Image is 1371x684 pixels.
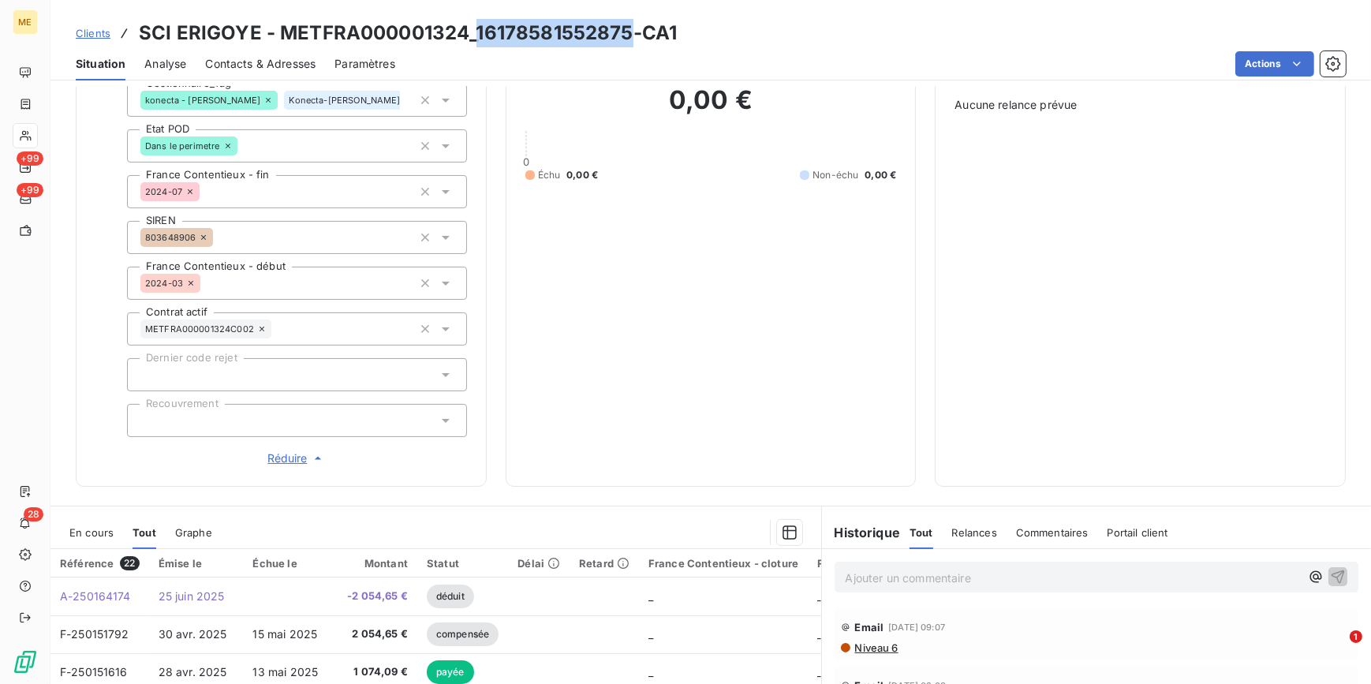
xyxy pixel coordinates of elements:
[427,622,499,646] span: compensée
[517,557,560,570] div: Délai
[817,557,925,570] div: Facture / Echéancier
[1235,51,1314,77] button: Actions
[648,557,798,570] div: France Contentieux - cloture
[127,450,467,467] button: Réduire
[910,526,933,539] span: Tout
[954,97,1326,113] span: Aucune relance prévue
[1108,526,1168,539] span: Portail client
[347,557,408,570] div: Montant
[139,19,677,47] h3: SCI ERIGOYE - METFRA000001324_16178581552875-CA1
[145,233,196,242] span: 803648906
[822,523,901,542] h6: Historique
[60,556,140,570] div: Référence
[855,621,884,634] span: Email
[538,168,561,182] span: Échu
[60,589,131,603] span: A-250164174
[13,649,38,675] img: Logo LeanPay
[854,641,898,654] span: Niveau 6
[427,660,474,684] span: payée
[140,413,153,428] input: Ajouter une valeur
[252,557,328,570] div: Échue le
[289,95,400,105] span: Konecta-[PERSON_NAME]
[252,665,318,678] span: 13 mai 2025
[17,151,43,166] span: +99
[525,84,897,132] h2: 0,00 €
[400,93,413,107] input: Ajouter une valeur
[427,585,474,608] span: déduit
[865,168,896,182] span: 0,00 €
[252,627,317,641] span: 15 mai 2025
[1317,630,1355,668] iframe: Intercom live chat
[952,526,997,539] span: Relances
[205,56,316,72] span: Contacts & Adresses
[347,664,408,680] span: 1 074,09 €
[145,141,220,151] span: Dans le perimetre
[579,557,629,570] div: Retard
[237,139,250,153] input: Ajouter une valeur
[76,27,110,39] span: Clients
[213,230,226,245] input: Ajouter une valeur
[17,183,43,197] span: +99
[145,187,182,196] span: 2024-07
[175,526,212,539] span: Graphe
[566,168,598,182] span: 0,00 €
[24,507,43,521] span: 28
[648,665,653,678] span: _
[427,557,499,570] div: Statut
[144,56,186,72] span: Analyse
[133,526,156,539] span: Tout
[817,627,822,641] span: _
[267,450,326,466] span: Réduire
[140,368,153,382] input: Ajouter une valeur
[159,627,227,641] span: 30 avr. 2025
[888,622,945,632] span: [DATE] 09:07
[145,324,254,334] span: METFRA000001324C002
[648,589,653,603] span: _
[271,322,284,336] input: Ajouter une valeur
[200,185,212,199] input: Ajouter une valeur
[523,155,529,168] span: 0
[159,557,234,570] div: Émise le
[813,168,858,182] span: Non-échu
[145,278,183,288] span: 2024-03
[159,589,225,603] span: 25 juin 2025
[1350,630,1362,643] span: 1
[69,526,114,539] span: En cours
[76,25,110,41] a: Clients
[120,556,139,570] span: 22
[145,95,260,105] span: konecta - [PERSON_NAME]
[159,665,227,678] span: 28 avr. 2025
[76,56,125,72] span: Situation
[817,665,822,678] span: _
[347,589,408,604] span: -2 054,65 €
[13,9,38,35] div: ME
[200,276,213,290] input: Ajouter une valeur
[648,627,653,641] span: _
[817,589,822,603] span: _
[347,626,408,642] span: 2 054,65 €
[1016,526,1089,539] span: Commentaires
[60,627,129,641] span: F-250151792
[334,56,395,72] span: Paramètres
[60,665,128,678] span: F-250151616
